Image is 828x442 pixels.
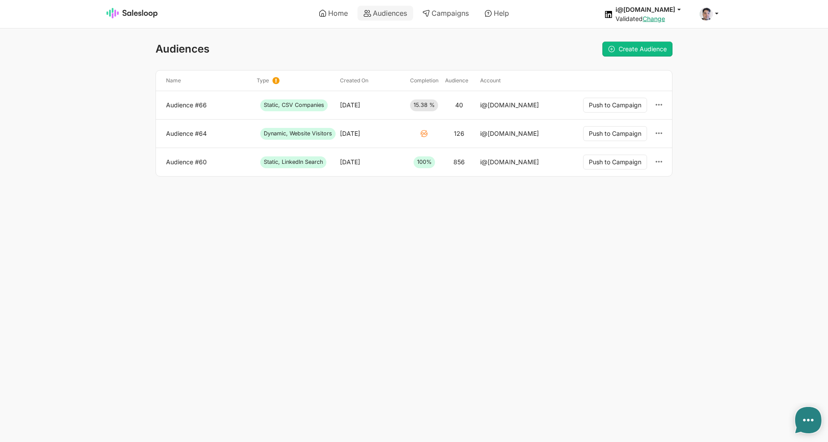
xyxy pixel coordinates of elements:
[619,45,667,53] span: Create Audience
[480,101,539,109] div: i@[DOMAIN_NAME]
[407,77,442,84] div: Completion
[643,15,665,22] a: Change
[583,126,647,141] button: Push to Campaign
[340,158,360,166] div: [DATE]
[166,158,250,166] a: Audience #60
[455,101,463,109] div: 40
[260,156,326,168] span: Static, LinkedIn Search
[410,99,438,111] span: 15.38 %
[260,128,336,139] span: Dynamic, Website Visitors
[583,98,647,113] button: Push to Campaign
[340,101,360,109] div: [DATE]
[453,158,465,166] div: 856
[257,77,269,84] span: Type
[478,6,515,21] a: Help
[442,77,477,84] div: Audience
[156,42,209,55] span: Audiences
[616,5,689,14] button: i@[DOMAIN_NAME]
[163,77,253,84] div: Name
[480,158,539,166] div: i@[DOMAIN_NAME]
[477,77,560,84] div: Account
[106,8,158,18] img: Salesloop
[616,15,689,23] div: Validated
[416,6,475,21] a: Campaigns
[340,130,360,138] div: [DATE]
[583,155,647,170] button: Push to Campaign
[414,156,435,168] span: 100%
[480,130,539,138] div: i@[DOMAIN_NAME]
[454,130,464,138] div: 126
[166,130,250,138] a: Audience #64
[602,42,672,57] a: Create Audience
[260,99,328,111] span: Static, CSV Companies
[357,6,413,21] a: Audiences
[336,77,407,84] div: Created on
[313,6,354,21] a: Home
[166,101,250,109] a: Audience #66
